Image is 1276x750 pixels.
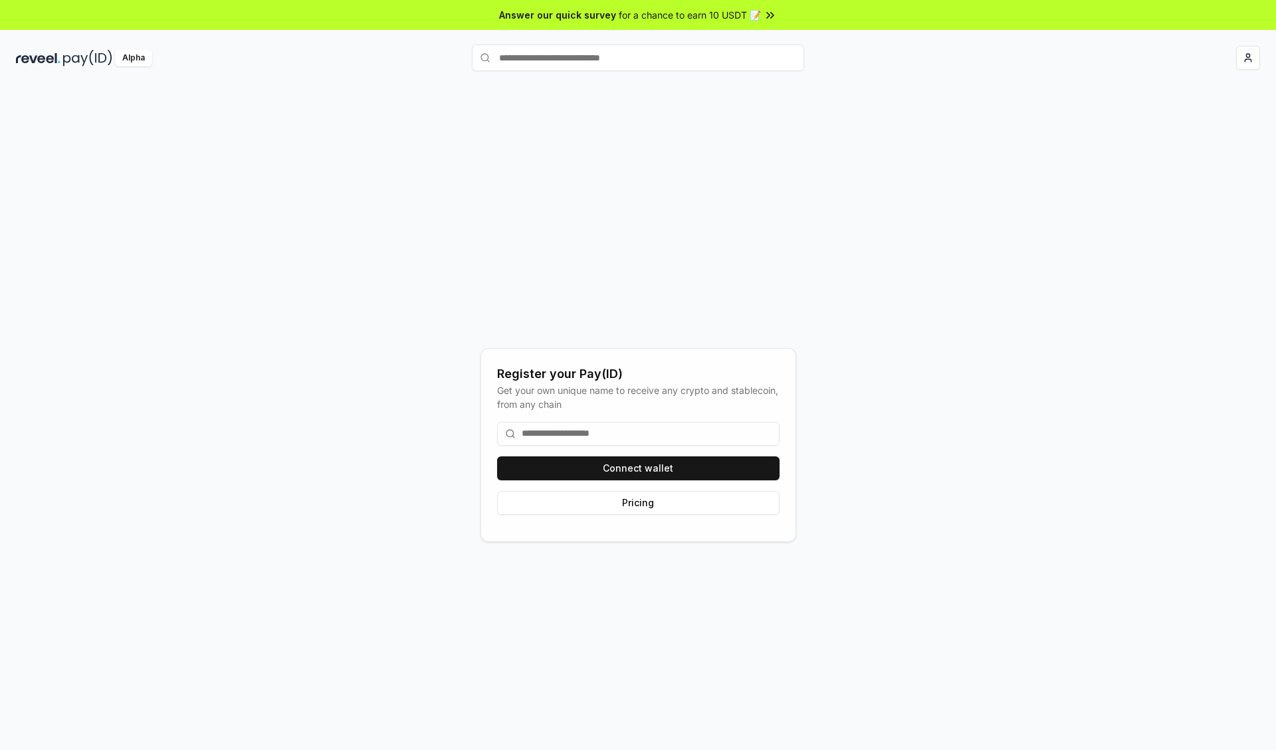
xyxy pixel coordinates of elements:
div: Get your own unique name to receive any crypto and stablecoin, from any chain [497,383,780,411]
button: Pricing [497,491,780,515]
div: Alpha [115,50,152,66]
div: Register your Pay(ID) [497,365,780,383]
span: Answer our quick survey [499,8,616,22]
img: pay_id [63,50,112,66]
button: Connect wallet [497,456,780,480]
img: reveel_dark [16,50,60,66]
span: for a chance to earn 10 USDT 📝 [619,8,761,22]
